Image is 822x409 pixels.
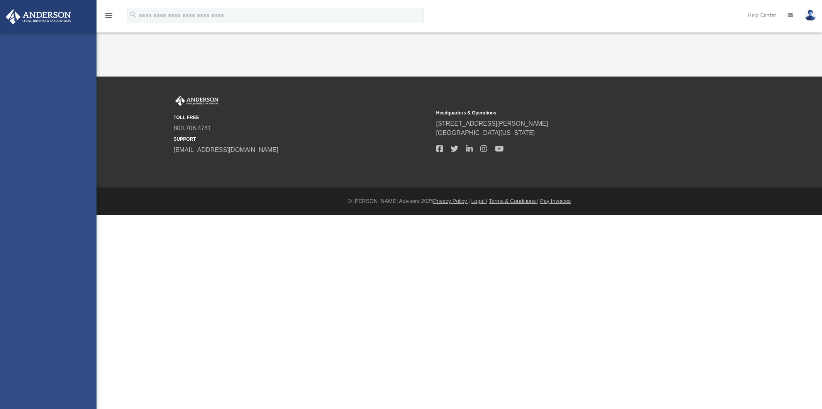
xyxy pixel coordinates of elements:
a: [GEOGRAPHIC_DATA][US_STATE] [436,130,535,136]
small: TOLL FREE [174,114,431,121]
small: SUPPORT [174,136,431,143]
i: menu [104,11,114,20]
a: Terms & Conditions | [489,198,539,204]
a: Privacy Policy | [433,198,470,204]
i: search [129,10,137,19]
img: User Pic [805,10,816,21]
a: [STREET_ADDRESS][PERSON_NAME] [436,120,548,127]
img: Anderson Advisors Platinum Portal [3,9,73,24]
div: © [PERSON_NAME] Advisors 2025 [97,197,822,205]
a: [EMAIL_ADDRESS][DOMAIN_NAME] [174,147,278,153]
a: menu [104,15,114,20]
a: 800.706.4741 [174,125,212,131]
img: Anderson Advisors Platinum Portal [174,96,220,106]
small: Headquarters & Operations [436,109,693,116]
a: Pay Invoices [540,198,571,204]
a: Legal | [471,198,488,204]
